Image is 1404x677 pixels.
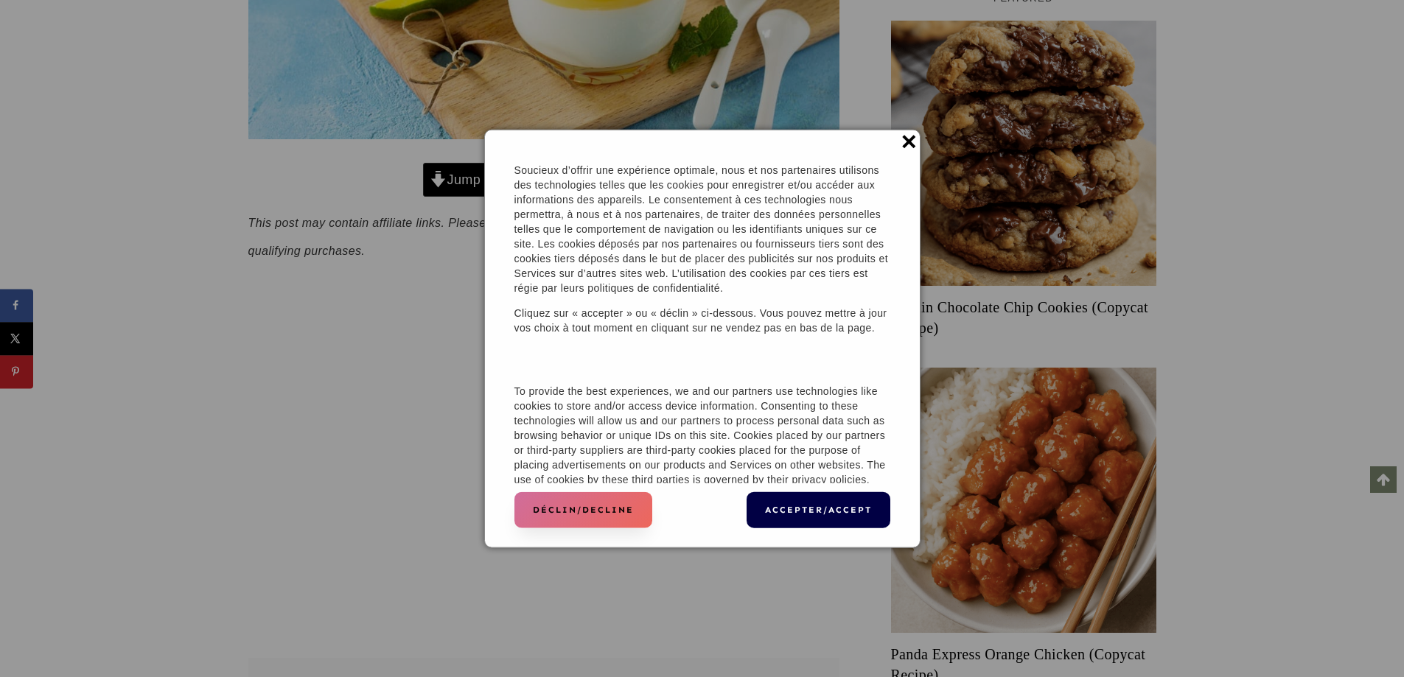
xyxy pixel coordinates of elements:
p: Soucieux d’offrir une expérience optimale, nous et nos partenaires utilisons des technologies tel... [514,162,890,295]
button: Déclin/Decline [514,492,652,528]
button: Accepter/Accept [747,492,890,528]
p: To provide the best experiences, we and our partners use technologies like cookies to store and/o... [514,383,890,486]
span: ✕ [900,122,917,161]
p: Cliquez sur « accepter » ou « déclin » ci-dessous. Vous pouvez mettre à jour vos choix à tout mom... [514,305,890,334]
